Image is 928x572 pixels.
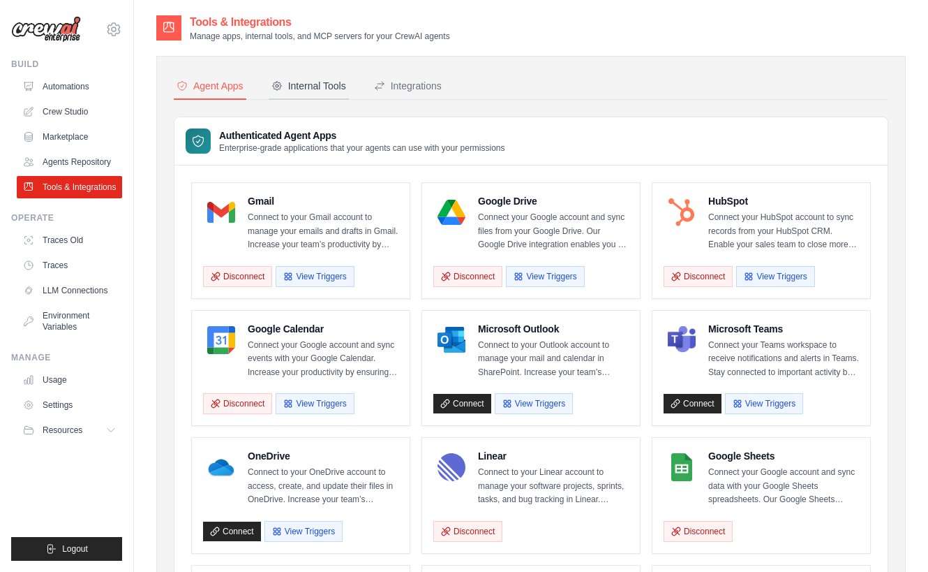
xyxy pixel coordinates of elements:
a: Traces [17,254,122,277]
h4: Gmail [248,194,398,208]
img: Google Calendar Logo [207,326,235,354]
a: Crew Studio [17,101,122,123]
div: Operate [11,212,122,223]
h4: HubSpot [708,194,859,208]
p: Connect to your Gmail account to manage your emails and drafts in Gmail. Increase your team’s pro... [248,211,398,252]
a: Connect [203,522,261,541]
button: View Triggers [276,266,354,287]
a: Marketplace [17,126,122,148]
p: Connect your Google account and sync files from your Google Drive. Our Google Drive integration e... [478,211,629,252]
span: Logout [62,543,88,555]
img: OneDrive Logo [207,453,235,481]
h4: Microsoft Outlook [478,322,629,336]
h4: OneDrive [248,449,398,463]
a: Environment Variables [17,305,122,338]
a: Settings [17,394,122,416]
button: View Triggers [276,393,354,414]
a: Tools & Integrations [17,176,122,198]
h4: Google Sheets [708,449,859,463]
p: Connect your Google account and sync events with your Google Calendar. Increase your productivity... [248,339,398,380]
button: View Triggers [495,393,573,414]
p: Connect your Teams workspace to receive notifications and alerts in Teams. Stay connected to impo... [708,339,859,380]
div: Agent Apps [177,79,244,93]
button: View Triggers [506,266,584,287]
button: Disconnect [203,266,272,287]
a: Agents Repository [17,151,122,173]
a: LLM Connections [17,279,122,302]
button: Integrations [371,73,444,100]
button: Resources [17,419,122,441]
button: Disconnect [433,521,502,542]
p: Enterprise-grade applications that your agents can use with your permissions [219,142,505,154]
img: Linear Logo [437,453,465,481]
h4: Google Calendar [248,322,398,336]
span: Resources [43,425,82,436]
button: Agent Apps [174,73,246,100]
img: Gmail Logo [207,198,235,226]
img: HubSpot Logo [668,198,696,226]
img: Microsoft Teams Logo [668,326,696,354]
a: Usage [17,369,122,391]
a: Connect [664,394,721,413]
button: Disconnect [433,266,502,287]
div: Integrations [374,79,442,93]
h4: Microsoft Teams [708,322,859,336]
div: Manage [11,352,122,363]
div: Build [11,59,122,70]
button: View Triggers [725,393,803,414]
img: Google Drive Logo [437,198,465,226]
p: Connect your Google account and sync data with your Google Sheets spreadsheets. Our Google Sheets... [708,466,859,507]
a: Connect [433,394,491,413]
img: Logo [11,16,81,43]
button: Internal Tools [269,73,349,100]
p: Connect to your Outlook account to manage your mail and calendar in SharePoint. Increase your tea... [478,339,629,380]
img: Microsoft Outlook Logo [437,326,465,354]
button: Disconnect [664,521,733,542]
p: Connect to your Linear account to manage your software projects, sprints, tasks, and bug tracking... [478,466,629,507]
p: Manage apps, internal tools, and MCP servers for your CrewAI agents [190,31,450,42]
a: Traces Old [17,229,122,251]
button: Disconnect [664,266,733,287]
p: Connect your HubSpot account to sync records from your HubSpot CRM. Enable your sales team to clo... [708,211,859,252]
button: View Triggers [264,521,343,542]
button: Disconnect [203,393,272,414]
button: View Triggers [736,266,814,287]
a: Automations [17,75,122,98]
p: Connect to your OneDrive account to access, create, and update their files in OneDrive. Increase ... [248,466,398,507]
h4: Linear [478,449,629,463]
h2: Tools & Integrations [190,14,450,31]
img: Google Sheets Logo [668,453,696,481]
h3: Authenticated Agent Apps [219,129,505,142]
button: Logout [11,537,122,561]
h4: Google Drive [478,194,629,208]
div: Internal Tools [271,79,346,93]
